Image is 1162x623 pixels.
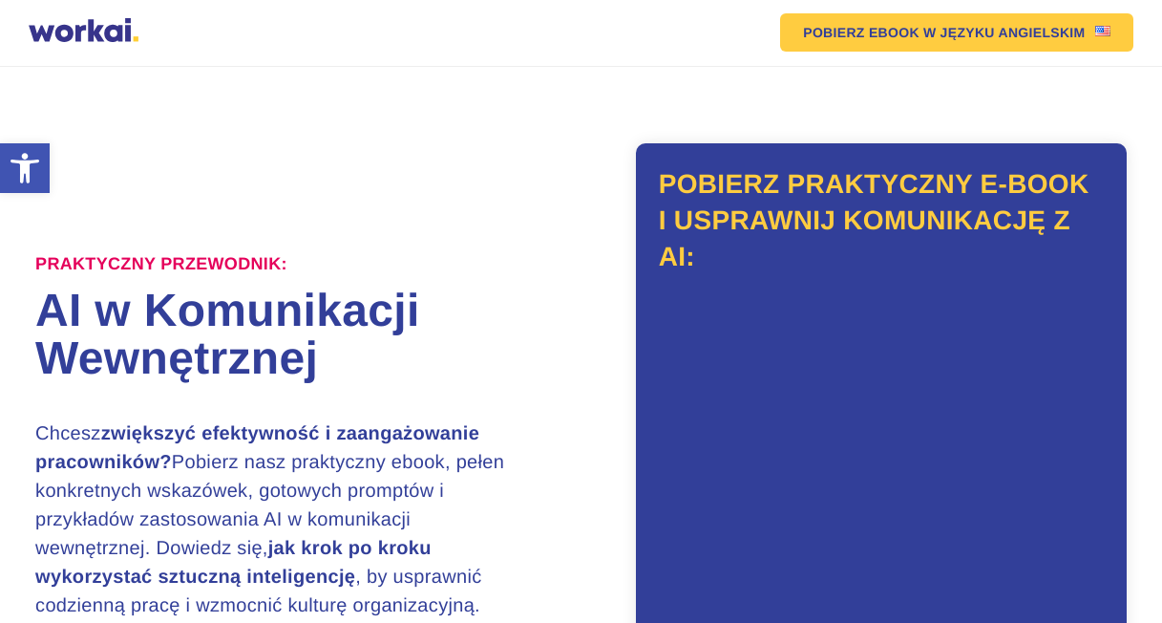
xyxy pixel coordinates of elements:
h2: Pobierz praktyczny e-book i usprawnij komunikację z AI: [659,166,1104,274]
em: POBIERZ EBOOK [803,26,919,39]
label: Praktyczny przewodnik: [35,254,287,275]
img: US flag [1095,26,1110,36]
a: POBIERZ EBOOKW JĘZYKU ANGIELSKIMUS flag [780,13,1132,52]
strong: jak krok po kroku wykorzystać sztuczną inteligencję [35,538,432,588]
strong: zwiększyć efektywność i zaangażowanie pracowników? [35,423,479,473]
h3: Chcesz Pobierz nasz praktyczny ebook, pełen konkretnych wskazówek, gotowych promptów i przykładów... [35,419,526,620]
h1: AI w Komunikacji Wewnętrznej [35,288,581,383]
